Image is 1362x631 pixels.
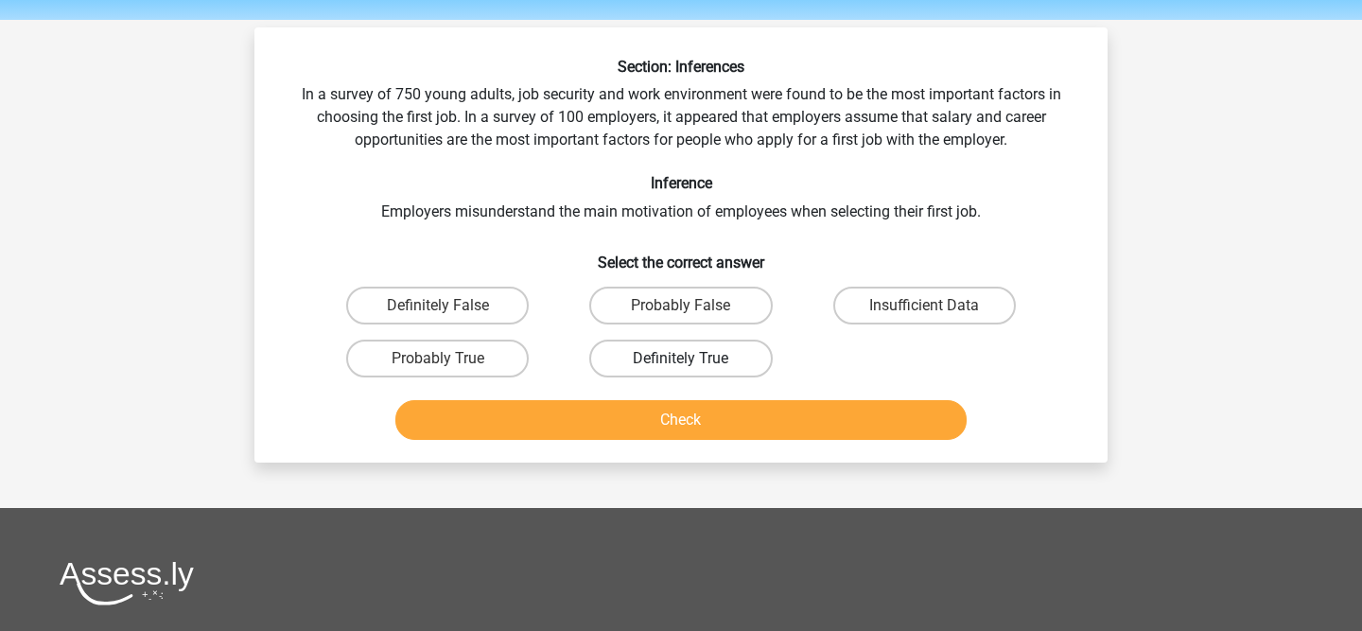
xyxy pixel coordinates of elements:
[589,340,772,377] label: Definitely True
[395,400,968,440] button: Check
[589,287,772,324] label: Probably False
[285,174,1077,192] h6: Inference
[346,340,529,377] label: Probably True
[833,287,1016,324] label: Insufficient Data
[60,561,194,605] img: Assessly logo
[285,58,1077,76] h6: Section: Inferences
[346,287,529,324] label: Definitely False
[262,58,1100,447] div: In a survey of 750 young adults, job security and work environment were found to be the most impo...
[285,238,1077,272] h6: Select the correct answer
